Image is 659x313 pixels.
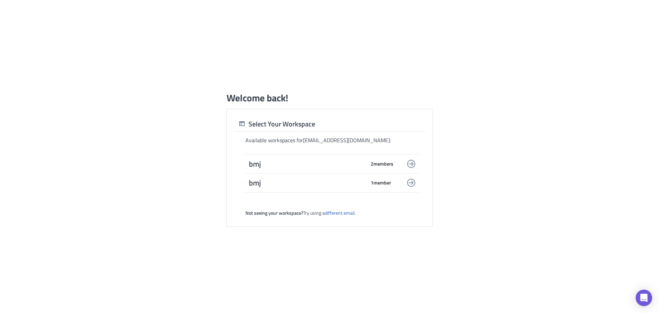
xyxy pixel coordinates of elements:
[245,210,419,216] div: Try using a .
[249,178,366,188] span: bmj
[371,161,393,167] span: 2 member s
[233,120,315,128] div: Select Your Workspace
[245,209,303,216] strong: Not seeing your workspace?
[249,159,366,169] span: bmj
[325,209,355,216] a: different email
[245,137,419,144] div: Available workspaces for [EMAIL_ADDRESS][DOMAIN_NAME] :
[636,290,652,306] div: Open Intercom Messenger
[371,180,391,186] span: 1 member
[227,92,288,104] h1: Welcome back!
